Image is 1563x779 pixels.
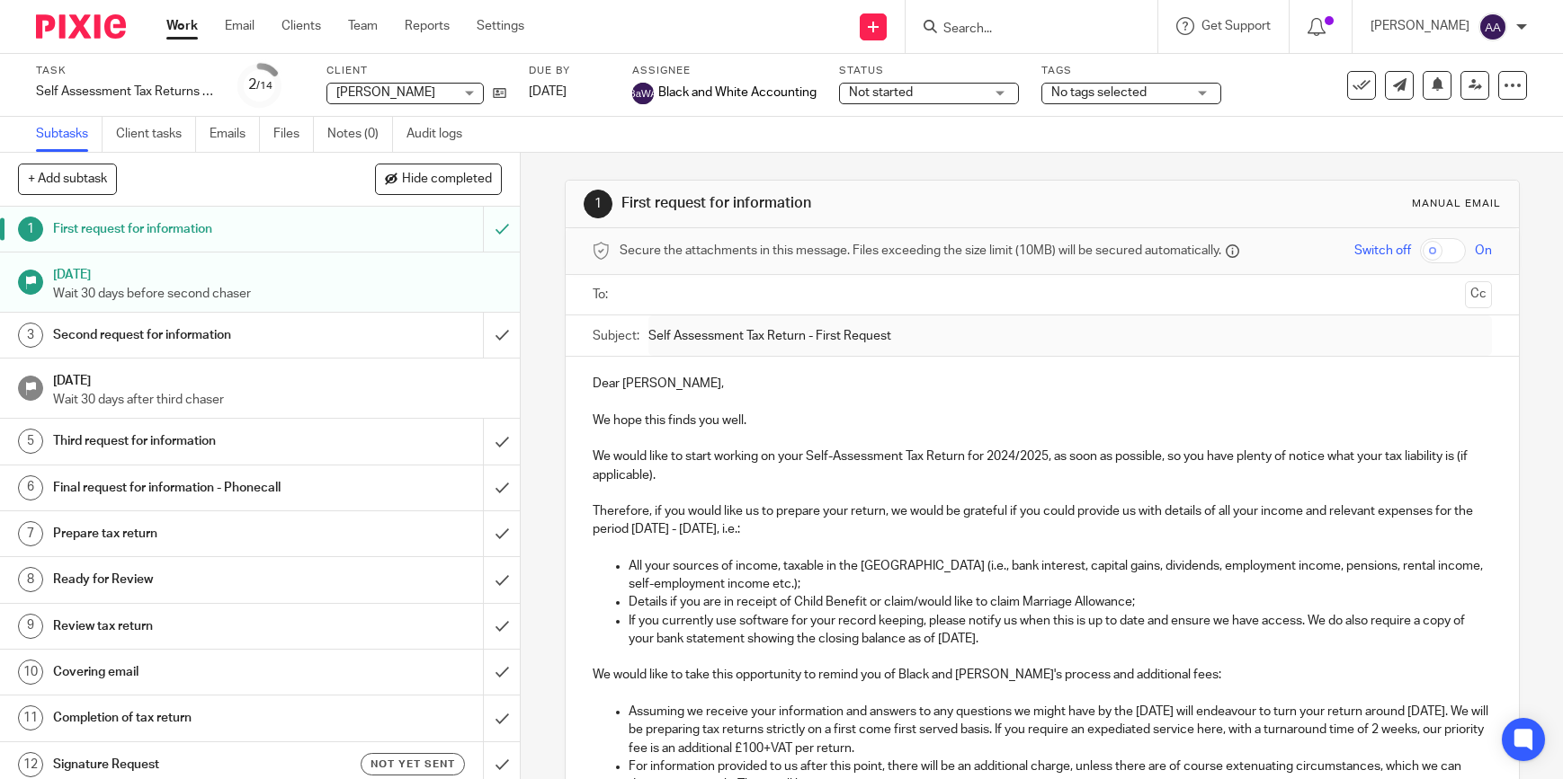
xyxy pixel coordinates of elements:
div: 5 [18,429,43,454]
div: 7 [18,521,43,546]
h1: Final request for information - Phonecall [53,474,328,501]
button: + Add subtask [18,164,117,194]
a: Files [273,117,314,152]
a: Clients [281,17,321,35]
img: svg%3E [1478,13,1507,41]
img: Pixie [36,14,126,39]
span: Not yet sent [371,757,455,772]
h1: Review tax return [53,613,328,640]
a: Team [348,17,378,35]
p: Dear [PERSON_NAME], [593,375,1492,393]
a: Reports [405,17,450,35]
p: Wait 30 days after third chaser [53,391,503,409]
p: Assuming we receive your information and answers to any questions we might have by the [DATE] wil... [629,703,1492,757]
div: 1 [584,190,612,218]
p: We would like to take this opportunity to remind you of Black and [PERSON_NAME]'s process and add... [593,666,1492,684]
div: 6 [18,475,43,500]
h1: First request for information [53,216,328,243]
div: Manual email [1412,197,1501,211]
div: 11 [18,705,43,730]
span: No tags selected [1051,86,1147,99]
button: Hide completed [375,164,502,194]
label: To: [593,286,612,304]
h1: Completion of tax return [53,704,328,731]
label: Due by [529,64,610,78]
a: Emails [210,117,260,152]
span: Black and White Accounting [658,84,817,102]
h1: Signature Request [53,751,328,778]
p: Therefore, if you would like us to prepare your return, we would be grateful if you could provide... [593,502,1492,539]
div: 2 [248,75,272,95]
h1: Covering email [53,659,328,686]
label: Tags [1041,64,1221,78]
span: Switch off [1354,242,1411,260]
h1: [DATE] [53,367,503,390]
a: Audit logs [406,117,476,152]
div: 1 [18,217,43,242]
label: Task [36,64,216,78]
a: Subtasks [36,117,103,152]
p: Wait 30 days before second chaser [53,285,503,303]
a: Email [225,17,255,35]
span: Secure the attachments in this message. Files exceeding the size limit (10MB) will be secured aut... [620,242,1221,260]
a: Work [166,17,198,35]
label: Status [839,64,1019,78]
label: Client [326,64,506,78]
label: Subject: [593,327,639,345]
div: 10 [18,659,43,685]
a: Settings [477,17,524,35]
div: 12 [18,752,43,777]
a: Notes (0) [327,117,393,152]
small: /14 [256,81,272,91]
p: We would like to start working on your Self-Assessment Tax Return for 2024/2025, as soon as possi... [593,447,1492,484]
div: 3 [18,323,43,348]
h1: [DATE] [53,261,503,284]
span: Hide completed [402,173,492,187]
img: svg%3E [632,83,654,104]
button: Cc [1465,281,1492,308]
span: [DATE] [529,85,567,98]
input: Search [942,22,1103,38]
span: Not started [849,86,913,99]
span: On [1475,242,1492,260]
p: If you currently use software for your record keeping, please notify us when this is up to date a... [629,612,1492,649]
p: [PERSON_NAME] [1371,17,1469,35]
h1: First request for information [621,194,1080,213]
h1: Ready for Review [53,566,328,593]
span: [PERSON_NAME] [336,86,435,99]
a: Client tasks [116,117,196,152]
span: Get Support [1201,20,1271,32]
h1: Third request for information [53,428,328,455]
p: We hope this finds you well. [593,412,1492,429]
h1: Second request for information [53,322,328,349]
div: 8 [18,567,43,592]
div: 9 [18,614,43,639]
div: Self Assessment Tax Returns - NON BOOKKEEPING CLIENTS [36,83,216,101]
h1: Prepare tax return [53,520,328,547]
label: Assignee [632,64,817,78]
p: Details if you are in receipt of Child Benefit or claim/would like to claim Marriage Allowance; [629,593,1492,611]
p: All your sources of income, taxable in the [GEOGRAPHIC_DATA] (i.e., bank interest, capital gains,... [629,557,1492,594]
